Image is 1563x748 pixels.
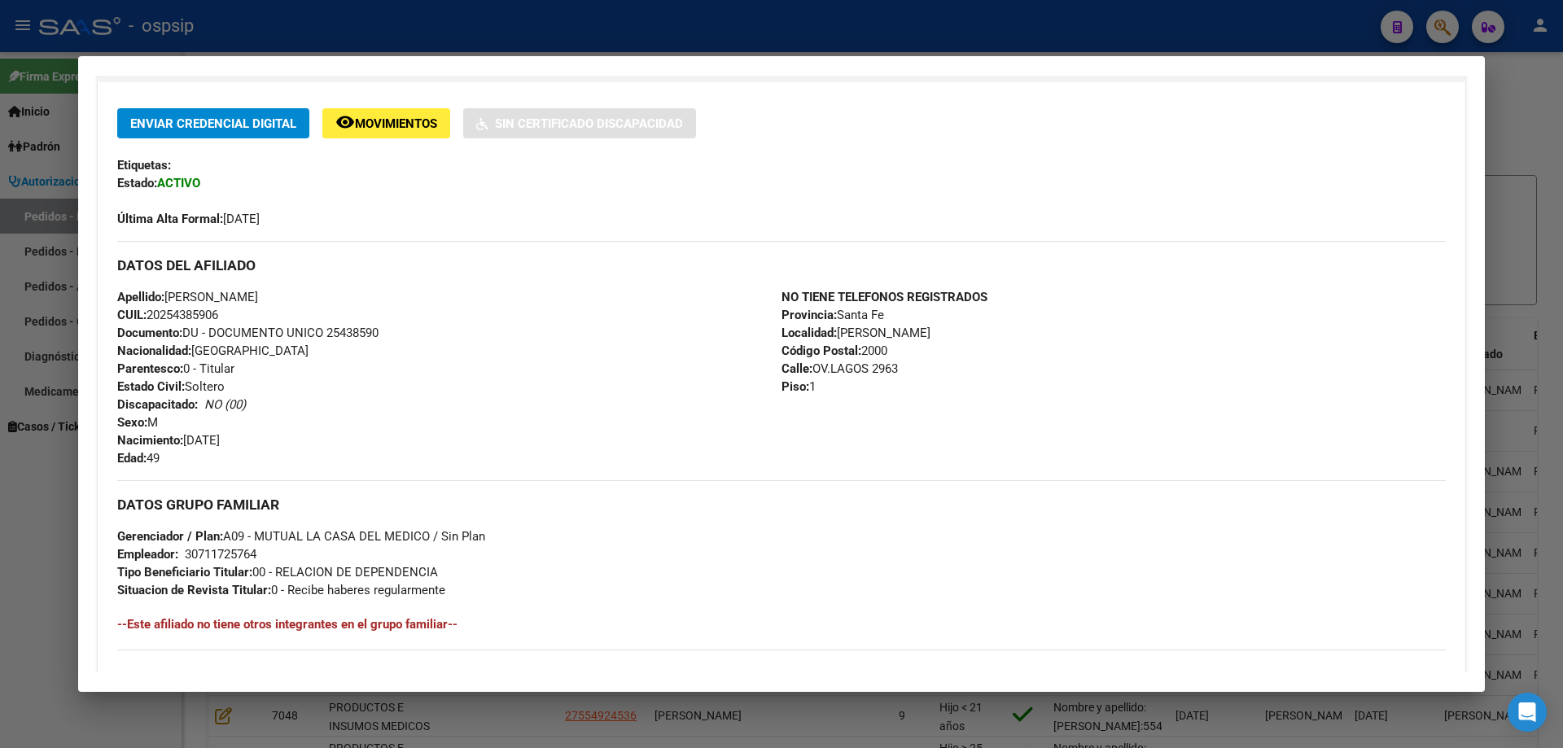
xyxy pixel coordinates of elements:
span: 0 - Titular [117,361,234,376]
strong: Provincia: [781,308,837,322]
strong: Sexo: [117,415,147,430]
span: 0 - Recibe haberes regularmente [117,583,445,597]
strong: Discapacitado: [117,397,198,412]
strong: Estado Civil: [117,379,185,394]
button: Enviar Credencial Digital [117,108,309,138]
strong: NO TIENE TELEFONOS REGISTRADOS [781,290,987,304]
span: 00 - RELACION DE DEPENDENCIA [117,565,438,580]
span: Soltero [117,379,225,394]
span: [PERSON_NAME] [117,290,258,304]
span: 2000 [781,343,887,358]
h3: DATOS DEL AFILIADO [117,256,1446,274]
strong: Piso: [781,379,809,394]
mat-icon: remove_red_eye [335,112,355,132]
span: [GEOGRAPHIC_DATA] [117,343,309,358]
h3: DATOS GRUPO FAMILIAR [117,496,1446,514]
strong: Empleador: [117,547,178,562]
strong: Etiquetas: [117,158,171,173]
strong: Estado: [117,176,157,190]
span: Sin Certificado Discapacidad [495,116,683,131]
strong: Parentesco: [117,361,183,376]
h4: --Este afiliado no tiene otros integrantes en el grupo familiar-- [117,615,1446,633]
button: Sin Certificado Discapacidad [463,108,696,138]
strong: Documento: [117,326,182,340]
span: DU - DOCUMENTO UNICO 25438590 [117,326,379,340]
span: 49 [117,451,160,466]
span: 1 [781,379,816,394]
span: [DATE] [117,212,260,226]
div: 30711725764 [185,545,256,563]
span: OV.LAGOS 2963 [781,361,898,376]
div: Open Intercom Messenger [1508,693,1547,732]
i: NO (00) [204,397,246,412]
strong: CUIL: [117,308,147,322]
strong: Nacionalidad: [117,343,191,358]
span: [PERSON_NAME] [781,326,930,340]
strong: Edad: [117,451,147,466]
button: Movimientos [322,108,450,138]
strong: Código Postal: [781,343,861,358]
strong: Calle: [781,361,812,376]
strong: Situacion de Revista Titular: [117,583,271,597]
strong: Tipo Beneficiario Titular: [117,565,252,580]
span: Santa Fe [781,308,884,322]
strong: Localidad: [781,326,837,340]
strong: Gerenciador / Plan: [117,529,223,544]
span: 20254385906 [117,308,218,322]
span: [DATE] [117,433,220,448]
strong: Última Alta Formal: [117,212,223,226]
strong: Apellido: [117,290,164,304]
span: Enviar Credencial Digital [130,116,296,131]
strong: Nacimiento: [117,433,183,448]
span: M [117,415,158,430]
strong: ACTIVO [157,176,200,190]
span: Movimientos [355,116,437,131]
span: A09 - MUTUAL LA CASA DEL MEDICO / Sin Plan [117,529,485,544]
